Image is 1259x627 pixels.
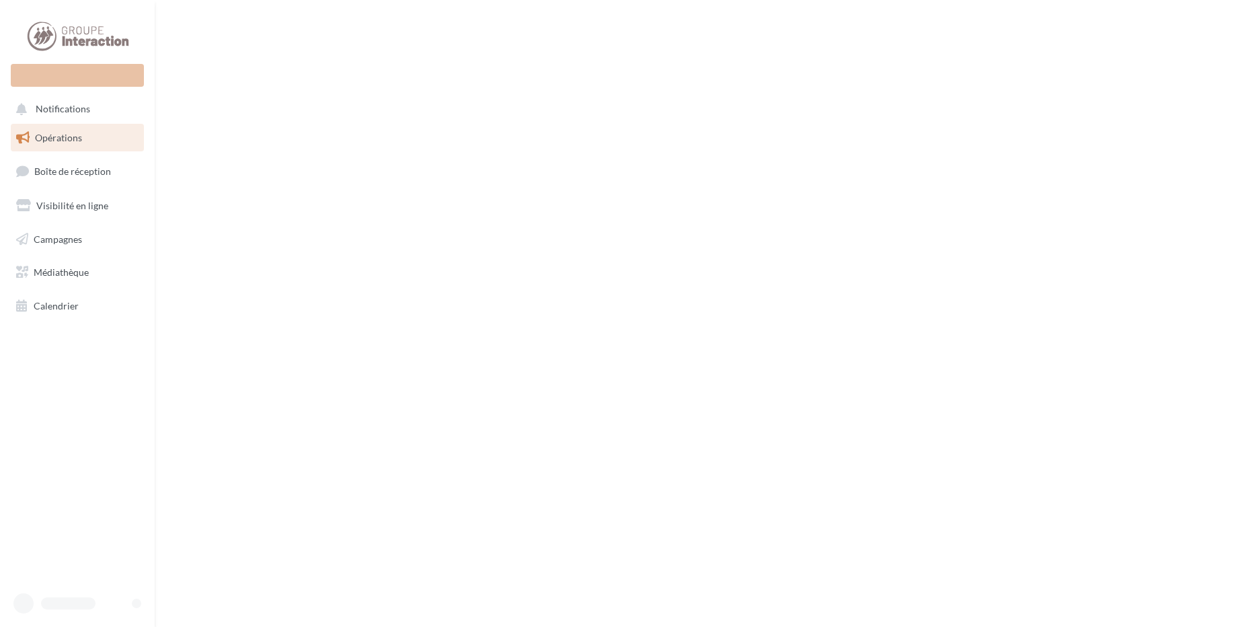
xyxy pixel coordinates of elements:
[34,266,89,278] span: Médiathèque
[8,192,147,220] a: Visibilité en ligne
[34,233,82,244] span: Campagnes
[11,64,144,87] div: Nouvelle campagne
[8,157,147,186] a: Boîte de réception
[36,200,108,211] span: Visibilité en ligne
[34,300,79,311] span: Calendrier
[8,292,147,320] a: Calendrier
[8,258,147,287] a: Médiathèque
[8,124,147,152] a: Opérations
[8,225,147,254] a: Campagnes
[35,132,82,143] span: Opérations
[36,104,90,115] span: Notifications
[34,165,111,177] span: Boîte de réception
